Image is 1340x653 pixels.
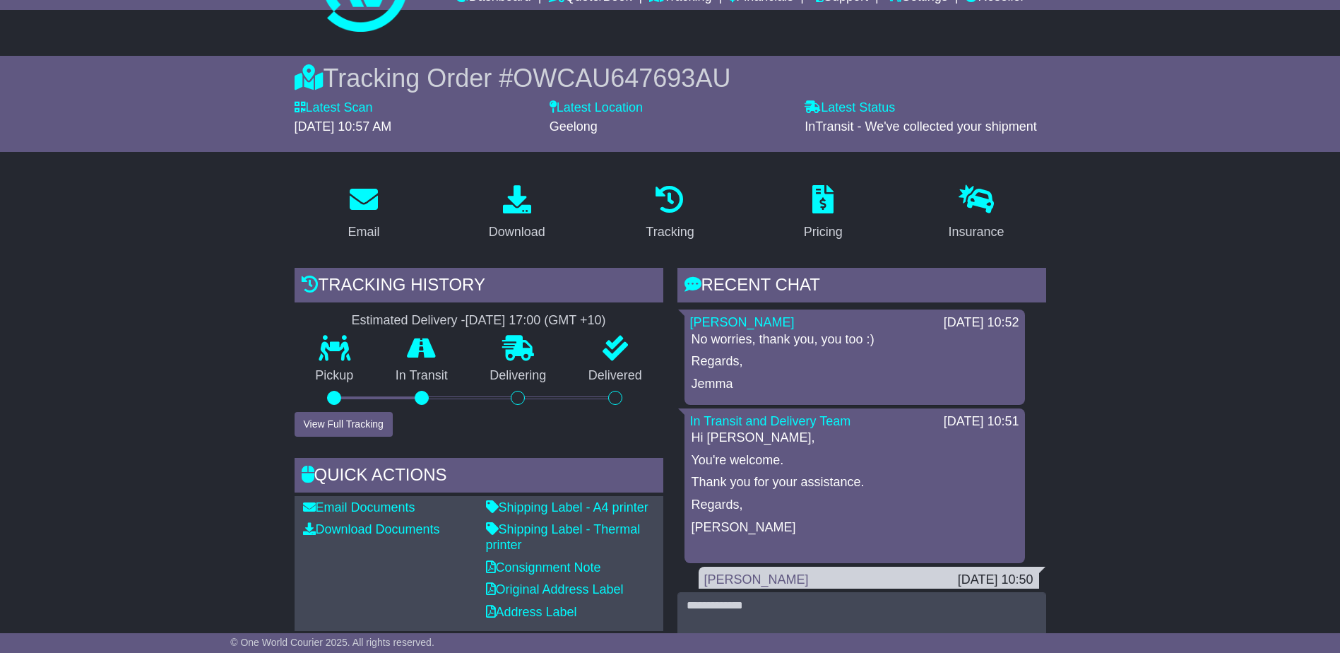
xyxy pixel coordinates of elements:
[958,572,1033,588] div: [DATE] 10:50
[795,180,852,247] a: Pricing
[939,180,1014,247] a: Insurance
[636,180,703,247] a: Tracking
[692,520,1018,536] p: [PERSON_NAME]
[692,430,1018,446] p: Hi [PERSON_NAME],
[230,637,434,648] span: © One World Courier 2025. All rights reserved.
[469,368,568,384] p: Delivering
[295,412,393,437] button: View Full Tracking
[374,368,469,384] p: In Transit
[646,223,694,242] div: Tracking
[567,368,663,384] p: Delivered
[692,377,1018,392] p: Jemma
[692,475,1018,490] p: Thank you for your assistance.
[704,587,1033,633] div: Thanks [PERSON_NAME], I've passed on this info to the client , so hopefully all goes well [DATE] ...
[949,223,1004,242] div: Insurance
[338,180,389,247] a: Email
[295,458,663,496] div: Quick Actions
[692,453,1018,469] p: You're welcome.
[295,368,375,384] p: Pickup
[486,560,601,575] a: Consignment Note
[489,223,545,242] div: Download
[944,315,1019,331] div: [DATE] 10:52
[303,522,440,536] a: Download Documents
[486,582,624,596] a: Original Address Label
[692,354,1018,370] p: Regards,
[295,313,663,329] div: Estimated Delivery -
[692,332,1018,348] p: No worries, thank you, you too :)
[295,268,663,306] div: Tracking history
[677,268,1046,306] div: RECENT CHAT
[804,223,843,242] div: Pricing
[805,119,1037,134] span: InTransit - We've collected your shipment
[704,572,809,587] a: [PERSON_NAME]
[480,180,555,247] a: Download
[466,313,606,329] div: [DATE] 17:00 (GMT +10)
[550,119,598,134] span: Geelong
[513,64,730,93] span: OWCAU647693AU
[295,63,1046,93] div: Tracking Order #
[295,119,392,134] span: [DATE] 10:57 AM
[303,500,415,514] a: Email Documents
[348,223,379,242] div: Email
[295,100,373,116] label: Latest Scan
[486,522,641,552] a: Shipping Label - Thermal printer
[486,500,648,514] a: Shipping Label - A4 printer
[692,498,1018,513] p: Regards,
[690,315,795,329] a: [PERSON_NAME]
[486,605,577,619] a: Address Label
[690,414,851,428] a: In Transit and Delivery Team
[550,100,643,116] label: Latest Location
[944,414,1019,430] div: [DATE] 10:51
[805,100,895,116] label: Latest Status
